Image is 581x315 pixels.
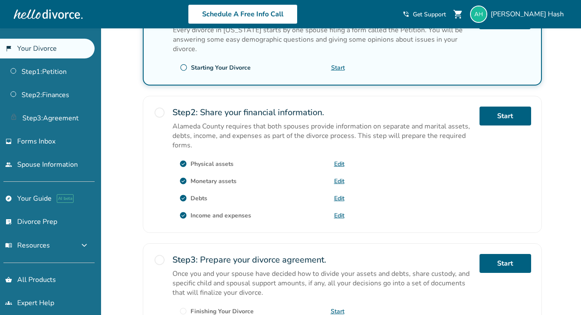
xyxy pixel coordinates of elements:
[191,64,251,72] div: Starting Your Divorce
[179,307,187,315] span: radio_button_unchecked
[538,274,581,315] iframe: Chat Widget
[403,11,409,18] span: phone_in_talk
[191,160,234,168] div: Physical assets
[191,211,251,220] div: Income and expenses
[5,161,12,168] span: people
[334,177,344,185] a: Edit
[188,4,298,24] a: Schedule A Free Info Call
[172,254,198,266] strong: Step 3 :
[79,240,89,251] span: expand_more
[172,269,473,297] p: Once you and your spouse have decided how to divide your assets and debts, share custody, and spe...
[5,276,12,283] span: shopping_basket
[173,25,472,54] p: Every divorce in [US_STATE] starts by one spouse filing a form called the Petition. You will be a...
[480,107,531,125] a: Start
[5,195,12,202] span: explore
[480,254,531,273] a: Start
[191,177,237,185] div: Monetary assets
[403,10,446,18] a: phone_in_talkGet Support
[179,160,187,168] span: check_circle
[5,242,12,249] span: menu_book
[453,9,463,19] span: shopping_cart
[491,9,567,19] span: [PERSON_NAME] Hash
[172,107,473,118] h2: Share your financial information.
[172,254,473,266] h2: Prepare your divorce agreement.
[154,107,166,119] span: radio_button_unchecked
[413,10,446,18] span: Get Support
[334,211,344,220] a: Edit
[57,194,74,203] span: AI beta
[334,194,344,202] a: Edit
[334,160,344,168] a: Edit
[172,107,198,118] strong: Step 2 :
[191,194,207,202] div: Debts
[331,64,345,72] a: Start
[5,300,12,306] span: groups
[172,122,473,150] p: Alameda County requires that both spouses provide information on separate and marital assets, deb...
[179,177,187,185] span: check_circle
[5,218,12,225] span: list_alt_check
[154,254,166,266] span: radio_button_unchecked
[17,137,55,146] span: Forms Inbox
[179,194,187,202] span: check_circle
[179,211,187,219] span: check_circle
[5,138,12,145] span: inbox
[180,64,188,71] span: radio_button_unchecked
[5,45,12,52] span: flag_2
[470,6,487,23] img: amymachnak@gmail.com
[5,241,50,250] span: Resources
